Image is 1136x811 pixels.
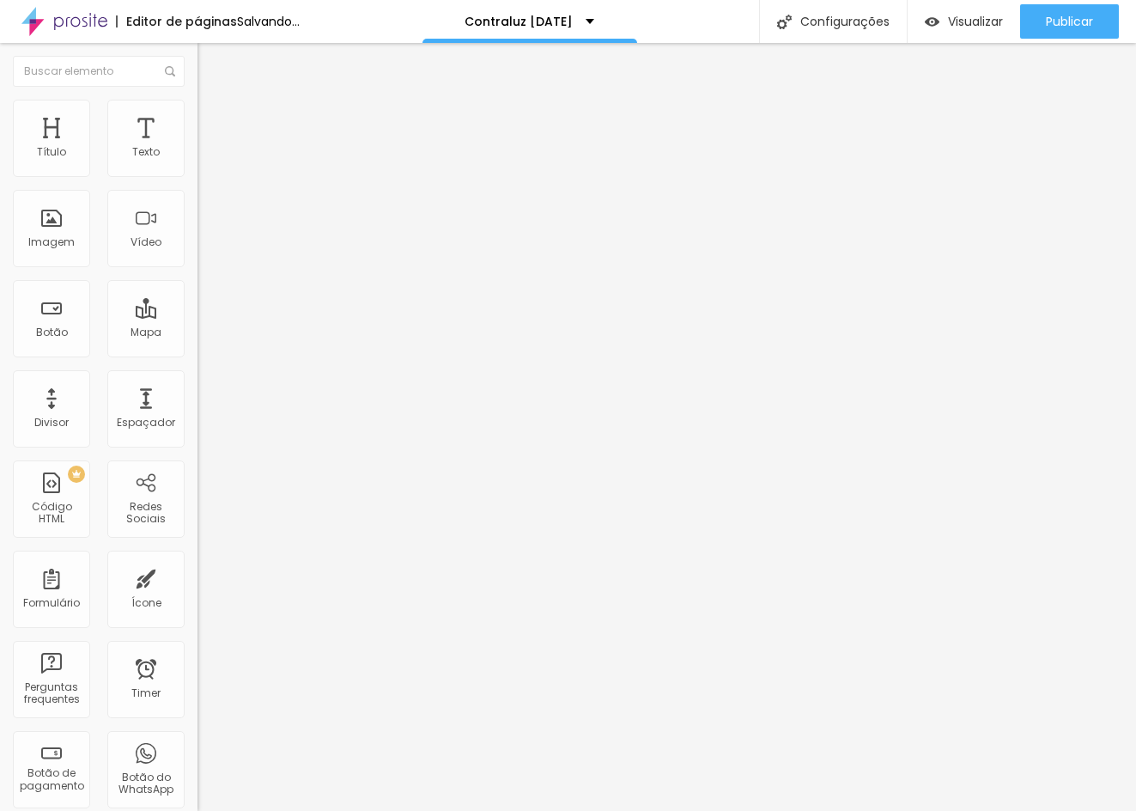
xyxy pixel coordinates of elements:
[23,597,80,609] div: Formulário
[908,4,1020,39] button: Visualizar
[131,687,161,699] div: Timer
[17,501,85,526] div: Código HTML
[36,326,68,338] div: Botão
[1046,15,1093,28] span: Publicar
[948,15,1003,28] span: Visualizar
[131,326,161,338] div: Mapa
[197,43,1136,811] iframe: Editor
[117,417,175,429] div: Espaçador
[131,236,161,248] div: Vídeo
[34,417,69,429] div: Divisor
[465,15,573,27] p: Contraluz [DATE]
[13,56,185,87] input: Buscar elemento
[28,236,75,248] div: Imagem
[17,681,85,706] div: Perguntas frequentes
[132,146,160,158] div: Texto
[112,771,179,796] div: Botão do WhatsApp
[131,597,161,609] div: Ícone
[925,15,939,29] img: view-1.svg
[17,767,85,792] div: Botão de pagamento
[165,66,175,76] img: Icone
[112,501,179,526] div: Redes Sociais
[1020,4,1119,39] button: Publicar
[116,15,237,27] div: Editor de páginas
[37,146,66,158] div: Título
[777,15,792,29] img: Icone
[237,15,300,27] div: Salvando...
